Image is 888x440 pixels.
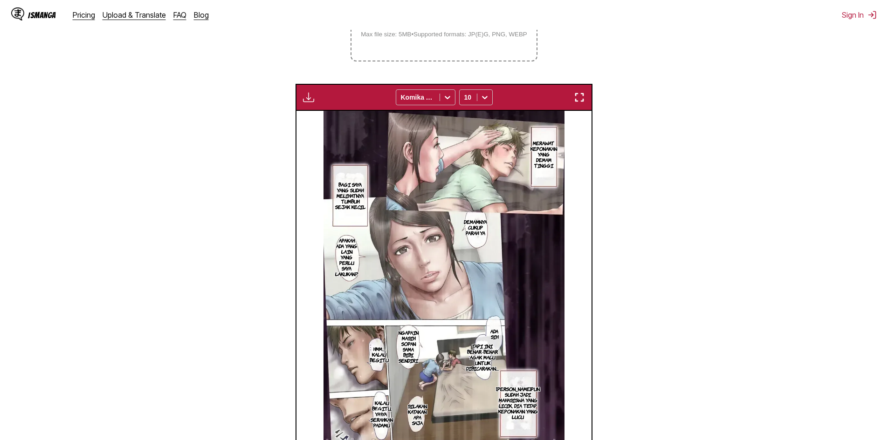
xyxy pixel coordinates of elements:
[369,398,395,430] p: Kalau begitu, saya serahkan padamu
[11,7,24,20] img: IsManga Logo
[574,92,585,103] img: Enter fullscreen
[489,326,500,341] p: Ada sih
[353,31,535,38] small: Max file size: 5MB • Supported formats: JP(E)G, PNG, WEBP
[842,10,877,20] button: Sign In
[397,328,420,365] p: Ngapain masih sopan sama bibi sendiri
[464,341,501,373] p: Tapi ini benar-benar agak malu untuk dibicarakan…
[173,10,186,20] a: FAQ
[494,384,542,421] p: [PERSON_NAME]pun sudah jadi mahasiswa yang licik, dia tetap keponakan yang lucu
[103,10,166,20] a: Upload & Translate
[331,180,369,211] p: Bagi saya yang sudah melihatnya tumbuh sejak kecil
[373,409,382,419] p: Ya
[462,217,489,237] p: Demamnya cukup parah ya
[529,138,559,170] p: Merawat keponakan yang demam tinggi
[406,401,429,427] p: Silakan katakan apa saja
[11,7,73,22] a: IsManga LogoIsManga
[303,92,314,103] img: Download translated images
[73,10,95,20] a: Pricing
[194,10,209,20] a: Blog
[368,344,391,365] p: Hmm… kalau begitu
[28,11,56,20] div: IsManga
[867,10,877,20] img: Sign out
[333,236,360,278] p: Apakah ada yang lain yang perlu saya lakukan?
